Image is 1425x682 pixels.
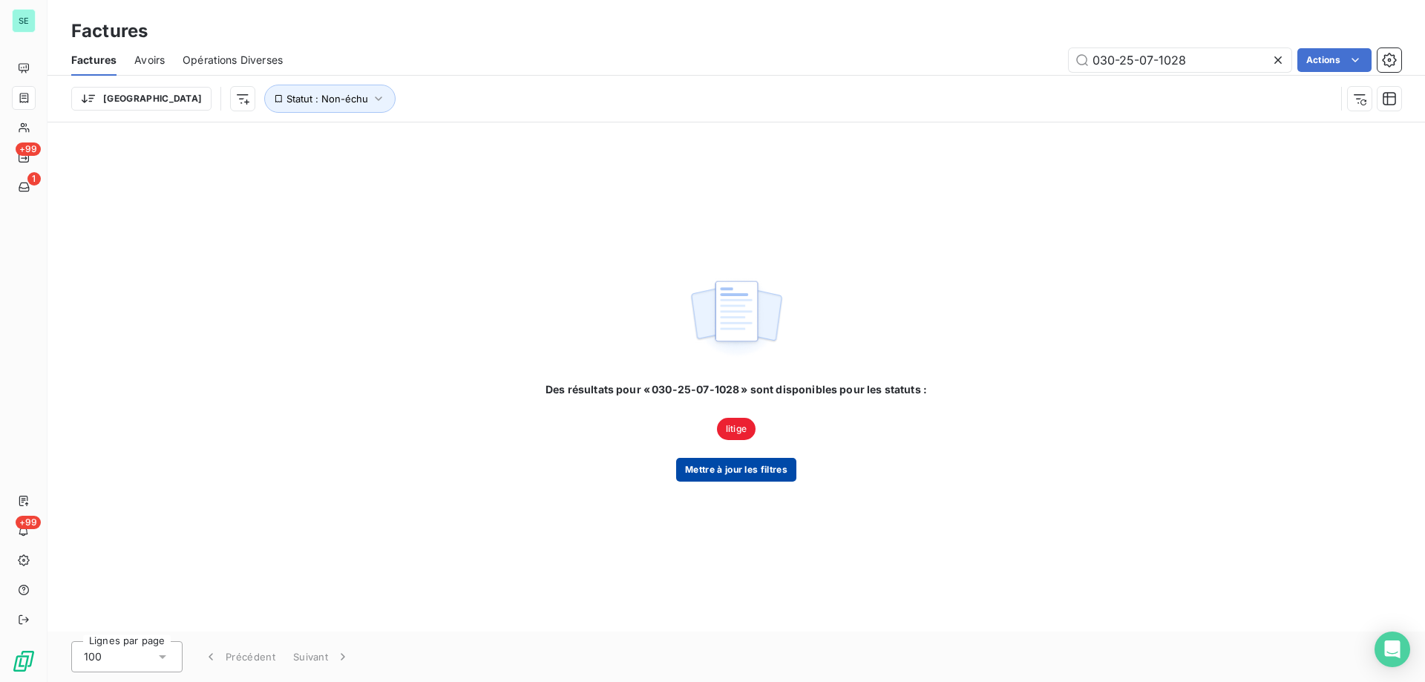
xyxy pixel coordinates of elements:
[284,641,359,672] button: Suivant
[16,142,41,156] span: +99
[717,418,756,440] span: litige
[183,53,283,68] span: Opérations Diverses
[134,53,165,68] span: Avoirs
[546,382,927,397] span: Des résultats pour « 030-25-07-1028 » sont disponibles pour les statuts :
[71,53,117,68] span: Factures
[1297,48,1372,72] button: Actions
[71,87,212,111] button: [GEOGRAPHIC_DATA]
[71,18,148,45] h3: Factures
[12,9,36,33] div: SE
[1375,632,1410,667] div: Open Intercom Messenger
[676,458,796,482] button: Mettre à jour les filtres
[194,641,284,672] button: Précédent
[264,85,396,113] button: Statut : Non-échu
[27,172,41,186] span: 1
[84,649,102,664] span: 100
[689,272,784,364] img: empty state
[286,93,368,105] span: Statut : Non-échu
[12,649,36,673] img: Logo LeanPay
[1069,48,1291,72] input: Rechercher
[16,516,41,529] span: +99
